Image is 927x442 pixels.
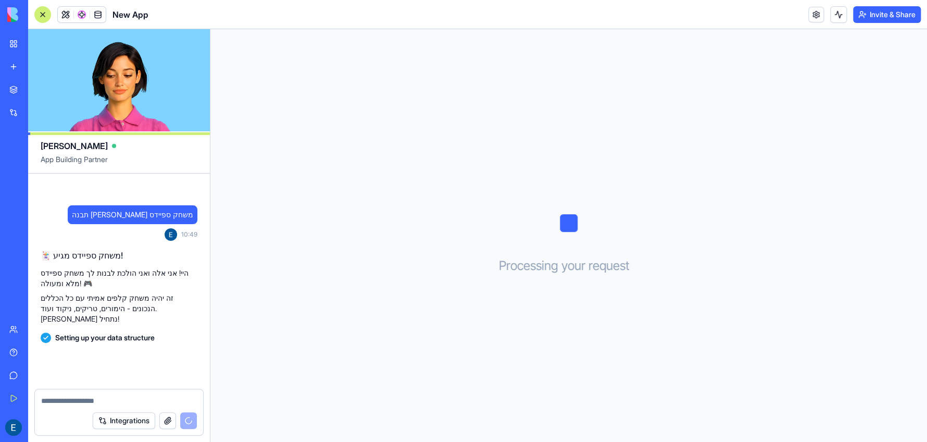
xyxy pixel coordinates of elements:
[165,228,177,241] img: ACg8ocI5sGK6Ki3MgEgIG2wccYH_JdANoG5_saYfkSeiFAlYlYbamA=s96-c
[41,268,197,289] p: היי! אני אלה ואני הולכת לבנות לך משחק ספיידס מלא ומעולה! 🎮
[93,412,155,429] button: Integrations
[5,419,22,436] img: ACg8ocI5sGK6Ki3MgEgIG2wccYH_JdANoG5_saYfkSeiFAlYlYbamA=s96-c
[72,210,193,220] span: תבנה [PERSON_NAME] משחק ספיידס
[41,154,197,173] span: App Building Partner
[112,8,148,21] span: New App
[55,333,155,343] span: Setting up your data structure
[853,6,921,23] button: Invite & Share
[7,7,72,22] img: logo
[41,293,197,324] p: זה יהיה משחק קלפים אמיתי עם כל הכללים הנכונים - הימורים, טריקים, ניקוד ועוד. [PERSON_NAME] נתחיל!
[41,140,108,152] span: [PERSON_NAME]
[41,249,197,262] h2: 🃏 משחק ספיידס מגיע!
[181,230,197,239] span: 10:49
[499,257,639,274] h3: Processing your request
